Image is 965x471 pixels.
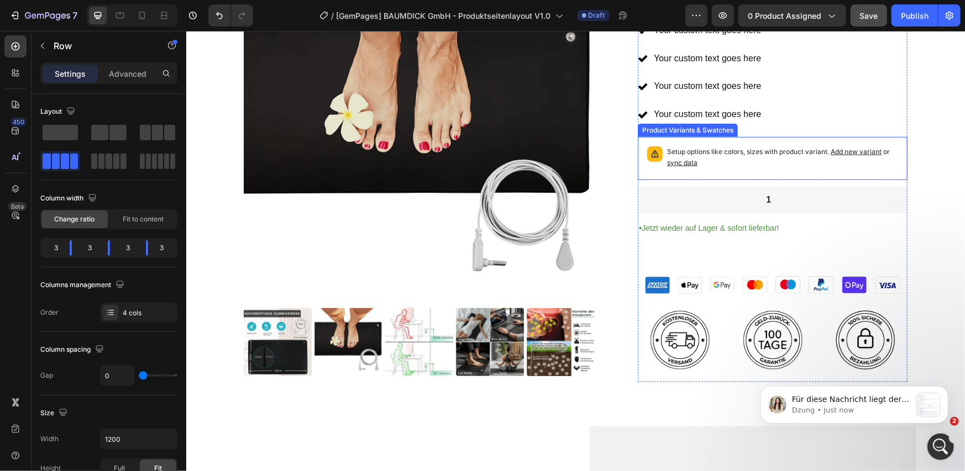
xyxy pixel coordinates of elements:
[901,10,929,22] div: Publish
[40,406,70,421] div: Size
[40,278,127,293] div: Columns management
[55,214,95,224] span: Change ratio
[337,10,551,22] span: [GemPages] BAUMDICK GmbH - Produktseitenlayout V1.0
[453,190,720,204] p: Jetzt wieder auf Lager & sofort lieferbar!
[81,240,99,256] div: 3
[55,68,86,80] p: Settings
[48,31,165,128] span: Für diese Nachricht liegt der Grund darin, dass Sie das Element „Produktvarianten“ verwenden, die...
[589,10,605,20] span: Draft
[744,364,965,441] iframe: Intercom notifications message
[452,244,721,264] img: gempages_578417178726892417-813cc326-6ce5-4885-a4d6-c6c42b0db6fa.png
[927,433,954,460] iframe: Intercom live chat
[8,202,27,211] div: Beta
[119,240,137,256] div: 3
[481,128,511,136] span: sync data
[123,214,164,224] span: Fit to content
[748,10,821,22] span: 0 product assigned
[738,4,846,27] button: 0 product assigned
[208,4,253,27] div: Undo/Redo
[11,118,27,126] div: 450
[860,11,878,20] span: Save
[950,417,959,426] span: 2
[40,434,59,444] div: Width
[481,115,712,137] p: Setup options like colors, sizes with product variant.
[72,9,77,22] p: 7
[4,4,82,27] button: 7
[466,46,576,65] div: Your custom text goes here
[452,212,721,241] button: In den Warenkorb
[466,74,576,93] div: Your custom text goes here
[186,31,965,471] iframe: To enrich screen reader interactions, please activate Accessibility in Grammarly extension settings
[101,366,134,385] input: Auto
[101,429,177,449] input: Auto
[40,191,99,206] div: Column width
[452,156,721,182] input: quantity
[891,4,938,27] button: Publish
[40,308,59,317] div: Order
[550,273,623,346] img: gempages_578417178726892417-b48266d6-971f-4eee-9700-046b0ba78c00.png
[40,371,53,380] div: Gap
[454,94,549,104] div: Product Variants & Swatches
[40,104,77,119] div: Layout
[643,273,716,346] img: gempages_578417178726892417-289483c6-b2ee-45f0-b350-d5a8f8aea1a5.png
[109,68,146,80] p: Advanced
[332,10,334,22] span: /
[457,273,531,346] img: gempages_578417178726892417-2112b64a-4d7b-419e-b81a-04ea8e80d5cb.png
[123,308,175,318] div: 4 cols
[40,342,106,357] div: Column spacing
[541,221,632,232] div: In den Warenkorb
[481,117,704,136] span: or
[54,39,148,52] p: Row
[453,192,455,202] span: •
[157,240,175,256] div: 3
[48,41,167,51] p: Message from Dzung, sent Just now
[644,117,695,125] span: Add new variant
[43,240,61,256] div: 3
[851,4,887,27] button: Save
